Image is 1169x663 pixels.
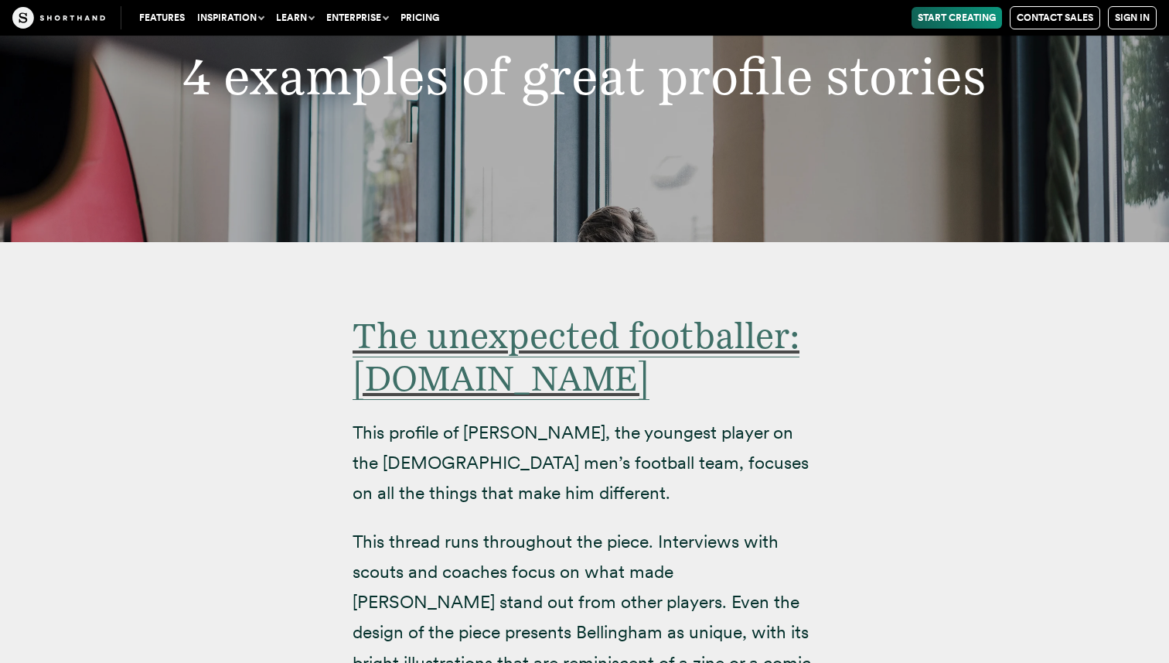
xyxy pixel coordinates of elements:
a: Pricing [394,7,445,29]
span: The unexpected footballer: [DOMAIN_NAME] [353,314,799,400]
button: Enterprise [320,7,394,29]
button: Learn [270,7,320,29]
p: This profile of [PERSON_NAME], the youngest player on the [DEMOGRAPHIC_DATA] men’s football team,... [353,418,816,508]
button: Inspiration [191,7,270,29]
h2: 4 examples of great profile stories [146,51,1022,102]
a: Features [133,7,191,29]
a: Start Creating [912,7,1002,29]
a: The unexpected footballer: [DOMAIN_NAME] [353,314,799,399]
a: Sign in [1108,6,1157,29]
a: Contact Sales [1010,6,1100,29]
img: The Craft [12,7,105,29]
